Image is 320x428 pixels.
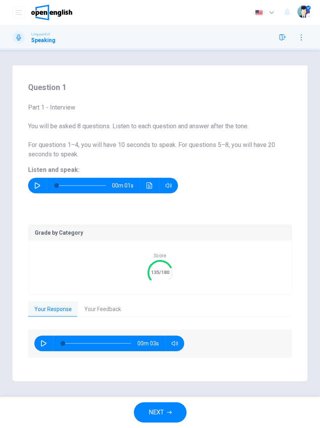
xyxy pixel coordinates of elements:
span: 00m 01s [112,178,140,193]
img: Profile picture [297,5,310,18]
img: OpenEnglish logo [31,5,72,20]
span: Part 1 - Interview [28,104,75,111]
span: NEXT [149,407,164,418]
text: 135/180 [151,269,169,275]
span: Listen and speak: [28,166,80,173]
button: Your Feedback [78,301,127,318]
span: For questions 1–4, you will have 10 seconds to speak. For questions 5–8, you will have 20 seconds... [28,141,275,158]
p: Grade by Category [35,230,285,236]
h4: Question 1 [28,81,292,94]
button: Your Response [28,301,78,318]
div: basic tabs example [28,301,292,318]
button: Click to see the audio transcription [143,178,156,193]
h1: Speaking [31,37,55,43]
img: en [254,10,264,16]
span: You will be asked 8 questions. Listen to each question and answer after the tone. [28,122,249,130]
span: Score [154,253,166,258]
button: NEXT [134,402,187,423]
button: open mobile menu [12,6,25,19]
span: Linguaskill [31,32,50,37]
span: 00m 03s [137,336,165,351]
